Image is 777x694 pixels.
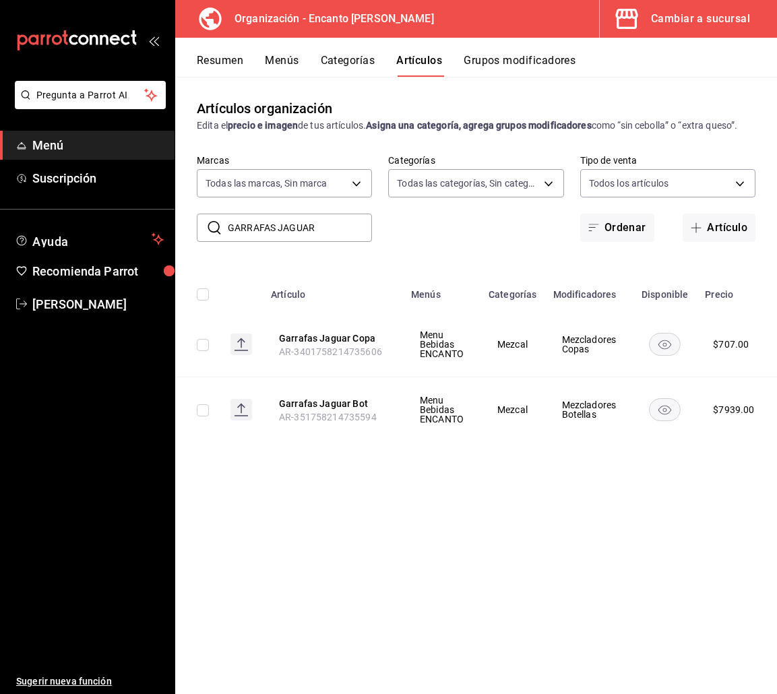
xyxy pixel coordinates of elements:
span: Ayuda [32,231,146,247]
span: AR-351758214735594 [279,412,377,422]
div: Artículos organización [197,98,332,119]
th: Menús [403,269,480,312]
th: Modificadores [545,269,633,312]
label: Categorías [388,156,563,165]
div: $ 707.00 [713,338,749,351]
div: $ 7939.00 [713,403,754,416]
button: availability-product [649,398,681,421]
span: Recomienda Parrot [32,262,164,280]
span: Suscripción [32,169,164,187]
span: Mezcal [497,340,528,349]
span: Menu Bebidas ENCANTO [420,396,464,424]
th: Precio [697,269,770,312]
button: Resumen [197,54,243,77]
span: Menu Bebidas ENCANTO [420,330,464,358]
div: Cambiar a sucursal [651,9,750,28]
button: availability-product [649,333,681,356]
button: Ordenar [580,214,654,242]
span: Mezcal [497,405,528,414]
span: Todas las categorías, Sin categoría [397,177,538,190]
span: Mezcladores Copas [562,335,617,354]
label: Tipo de venta [580,156,755,165]
a: Pregunta a Parrot AI [9,98,166,112]
button: edit-product-location [279,397,387,410]
input: Buscar artículo [228,214,372,241]
span: Todas las marcas, Sin marca [206,177,328,190]
span: [PERSON_NAME] [32,295,164,313]
button: Artículo [683,214,755,242]
span: Todos los artículos [589,177,669,190]
div: Edita el de tus artículos. como “sin cebolla” o “extra queso”. [197,119,755,133]
span: AR-3401758214735606 [279,346,382,357]
th: Disponible [633,269,697,312]
span: Sugerir nueva función [16,674,164,689]
span: Menú [32,136,164,154]
button: Pregunta a Parrot AI [15,81,166,109]
span: Mezcladores Botellas [562,400,617,419]
button: edit-product-location [279,332,387,345]
strong: precio e imagen [228,120,298,131]
span: Pregunta a Parrot AI [36,88,145,102]
th: Artículo [263,269,403,312]
th: Categorías [480,269,545,312]
strong: Asigna una categoría, agrega grupos modificadores [366,120,591,131]
div: navigation tabs [197,54,777,77]
label: Marcas [197,156,372,165]
button: open_drawer_menu [148,35,159,46]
